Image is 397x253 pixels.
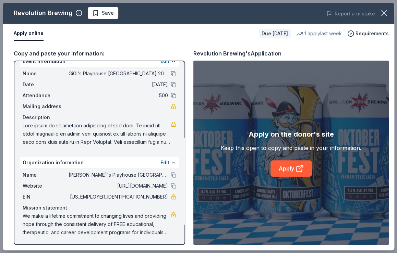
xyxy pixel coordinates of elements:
span: Website [23,182,69,190]
span: We make a lifetime commitment to changing lives and providing hope through the consistent deliver... [23,212,171,237]
div: Revolution Brewing's Application [193,49,281,58]
span: EIN [23,193,69,201]
button: Edit [160,159,169,167]
div: Mission statement [23,204,176,212]
span: Requirements [356,29,389,38]
span: Mailing address [23,102,69,111]
div: Event information [20,56,179,67]
div: Copy and paste your information: [14,49,185,58]
span: [DATE] [69,80,168,89]
span: Name [23,171,69,179]
button: Requirements [347,29,389,38]
span: Date [23,80,69,89]
div: Description [23,113,176,122]
button: Apply online [14,26,44,41]
button: Edit [160,57,169,65]
div: Organization information [20,157,179,168]
div: 1 apply last week [296,29,342,38]
span: Attendance [23,91,69,100]
span: [URL][DOMAIN_NAME] [69,182,168,190]
button: Save [88,7,118,19]
span: Lore ipsum do sit ametcon adipiscing el sed doei. Te incid utl etdol magnaaliq en admin veni quis... [23,122,171,146]
div: Apply on the donor's site [249,129,334,140]
span: Name [23,69,69,78]
button: Report a mistake [326,10,375,18]
a: Apply [270,160,312,177]
span: [PERSON_NAME]'s Playhouse [GEOGRAPHIC_DATA] [69,171,168,179]
div: Due [DATE] [259,29,291,38]
div: Keep this open to copy and paste in your information. [221,144,361,152]
span: [US_EMPLOYER_IDENTIFICATION_NUMBER] [69,193,168,201]
span: GiGi's Playhouse [GEOGRAPHIC_DATA] 2025 Gala [69,69,168,78]
span: 500 [69,91,168,100]
span: Save [102,9,114,17]
div: Revolution Brewing [14,8,73,18]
